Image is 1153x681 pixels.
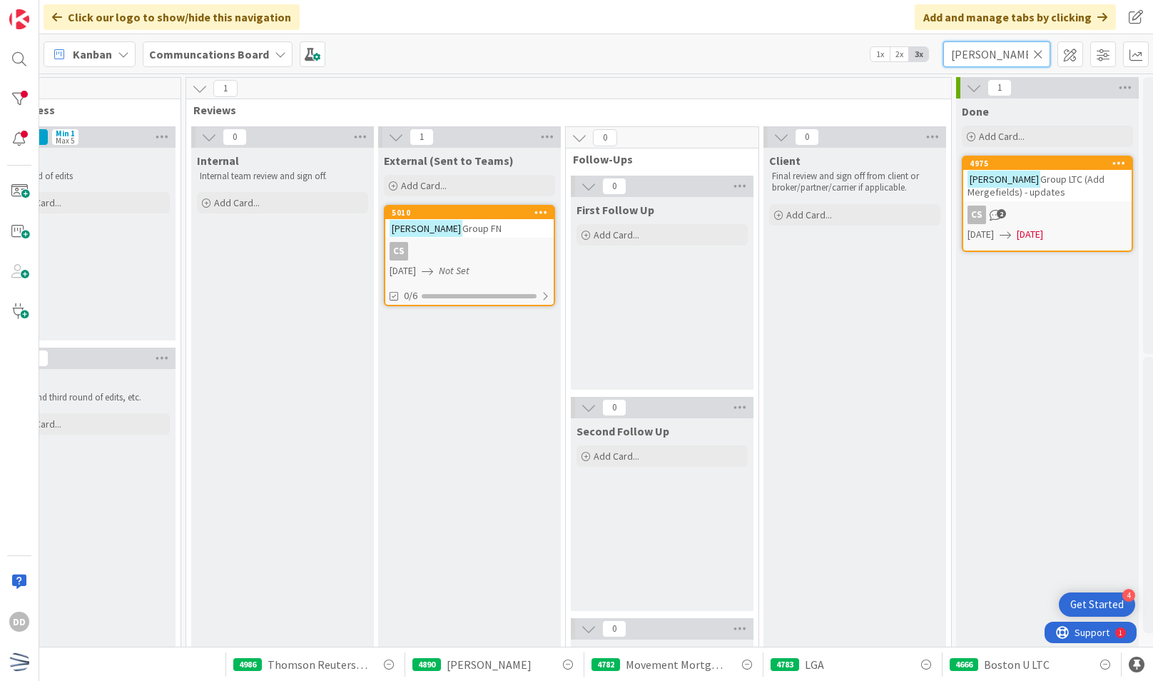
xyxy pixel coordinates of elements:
div: CS [967,206,986,224]
div: 5010[PERSON_NAME]Group FN [385,206,554,238]
mark: [PERSON_NAME] [967,171,1040,187]
span: LGA [805,656,824,673]
span: Client [769,153,801,168]
div: 4975[PERSON_NAME]Group LTC (Add Mergefields) - updates [963,157,1132,201]
p: First round of edits [1,171,167,182]
p: Second and third round of edits, etc. [1,392,167,403]
img: Visit kanbanzone.com [9,9,29,29]
span: 0 [795,128,819,146]
div: DD [9,612,29,632]
span: Reviews [193,103,933,117]
div: CS [385,242,554,261]
div: 4986 [233,658,262,671]
span: External (Sent to Teams) [384,153,514,168]
span: 0 [602,620,626,637]
span: Add Card... [401,179,447,192]
div: 5010 [385,206,554,219]
span: 1 [213,80,238,97]
span: Internal [197,153,239,168]
span: 3x [909,47,928,61]
div: 1 [74,6,78,17]
div: 4666 [950,658,978,671]
div: Max 5 [56,137,74,144]
span: 0 [602,178,626,195]
span: 0 [223,128,247,146]
div: 4975 [970,158,1132,168]
input: Quick Filter... [943,41,1050,67]
span: Kanban [73,46,112,63]
div: Get Started [1070,597,1124,612]
div: 4782 [591,658,620,671]
a: 5010[PERSON_NAME]Group FNCS[DATE]Not Set0/6 [384,205,555,306]
span: Add Card... [594,450,639,463]
img: avatar [9,652,29,672]
span: 0 [602,399,626,416]
p: Internal team review and sign off. [200,171,365,182]
div: Open Get Started checklist, remaining modules: 4 [1059,592,1135,617]
span: 1 [987,79,1012,96]
span: 1x [870,47,890,61]
span: Add Card... [786,208,832,221]
span: Add Card... [979,130,1025,143]
span: 1 [410,128,434,146]
b: Communcations Board [149,47,269,61]
div: Click our logo to show/hide this navigation [44,4,300,30]
span: [DATE] [390,263,416,278]
span: Support [30,2,65,19]
span: 0 [593,129,617,146]
span: Second Follow Up [576,424,669,438]
p: Final review and sign off from client or broker/partner/carrier if applicable. [772,171,938,194]
span: 2x [890,47,909,61]
span: Group FN [462,222,502,235]
span: 0/6 [404,288,417,303]
div: 4890 [412,658,441,671]
span: [DATE] [967,227,994,242]
span: Movement Mortgage [626,656,727,673]
div: 4975 [963,157,1132,170]
span: Extended Follow-up [576,645,680,660]
div: Add and manage tabs by clicking [915,4,1116,30]
div: CS [963,206,1132,224]
span: Done [962,104,989,118]
div: 4783 [771,658,799,671]
span: [PERSON_NAME] [447,656,532,673]
div: Min 1 [56,130,75,137]
span: Add Card... [214,196,260,209]
span: [DATE] [1017,227,1043,242]
i: Not Set [439,264,469,277]
div: CS [390,242,408,261]
span: Follow-Ups [573,152,741,166]
div: 4 [1122,589,1135,602]
span: 2 [997,209,1006,218]
a: 4975[PERSON_NAME]Group LTC (Add Mergefields) - updatesCS[DATE][DATE] [962,156,1133,252]
mark: [PERSON_NAME] [390,220,462,236]
span: Add Card... [594,228,639,241]
span: Boston U LTC [984,656,1050,673]
div: 5010 [392,208,554,218]
span: First Follow Up [576,203,654,217]
span: Thomson Reuters - IDI [268,656,369,673]
span: Group LTC (Add Mergefields) - updates [967,173,1104,198]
